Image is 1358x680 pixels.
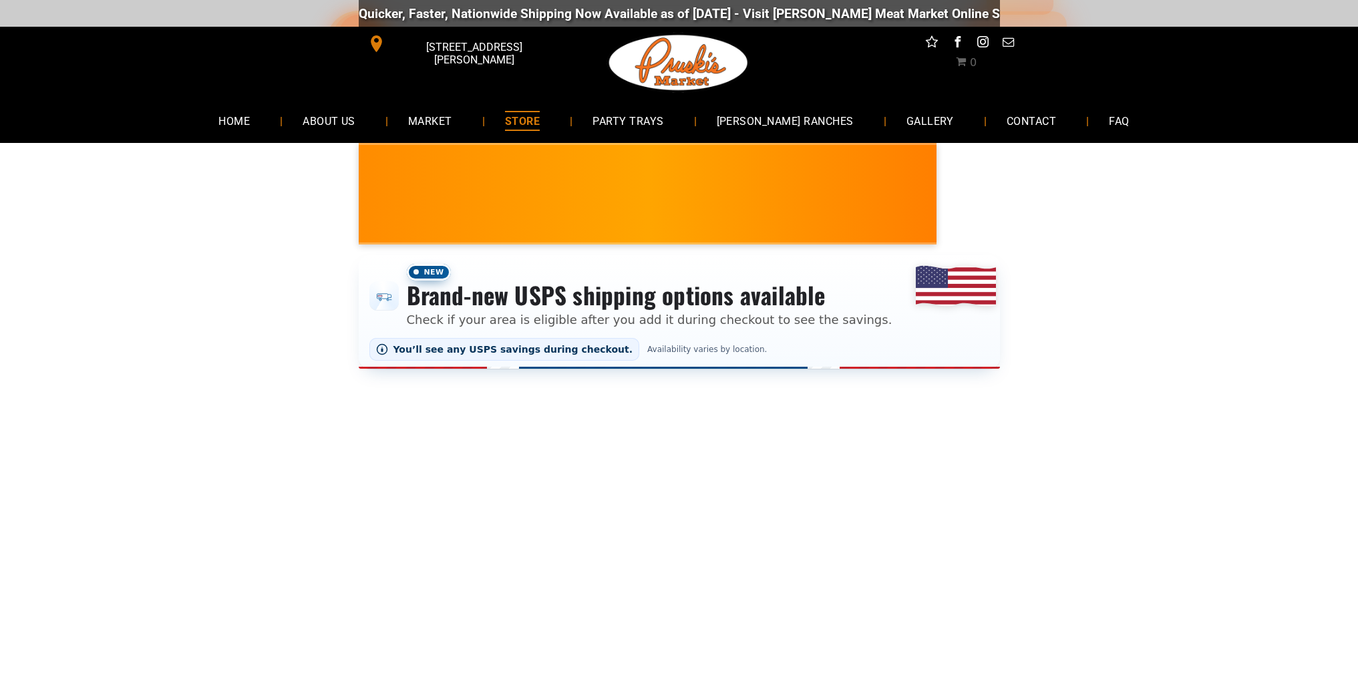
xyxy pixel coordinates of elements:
span: 0 [970,56,977,69]
a: GALLERY [886,103,974,138]
a: [STREET_ADDRESS][PERSON_NAME] [359,33,563,54]
span: New [407,264,451,281]
a: FAQ [1089,103,1149,138]
a: CONTACT [987,103,1076,138]
a: facebook [949,33,966,54]
h3: Brand-new USPS shipping options available [407,281,892,310]
span: [PERSON_NAME] MARKET [935,203,1198,224]
span: Availability varies by location. [645,345,770,354]
a: PARTY TRAYS [572,103,683,138]
img: Pruski-s+Market+HQ+Logo2-1920w.png [607,27,751,99]
a: [PERSON_NAME] RANCHES [697,103,874,138]
div: Quicker, Faster, Nationwide Shipping Now Available as of [DATE] - Visit [PERSON_NAME] Meat Market... [357,6,1166,21]
span: [STREET_ADDRESS][PERSON_NAME] [387,34,560,73]
a: MARKET [388,103,472,138]
a: ABOUT US [283,103,375,138]
a: HOME [198,103,270,138]
a: STORE [485,103,560,138]
div: Shipping options announcement [359,255,1000,369]
a: Social network [923,33,941,54]
span: You’ll see any USPS savings during checkout. [393,344,633,355]
a: email [999,33,1017,54]
p: Check if your area is eligible after you add it during checkout to see the savings. [407,311,892,329]
a: instagram [974,33,991,54]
